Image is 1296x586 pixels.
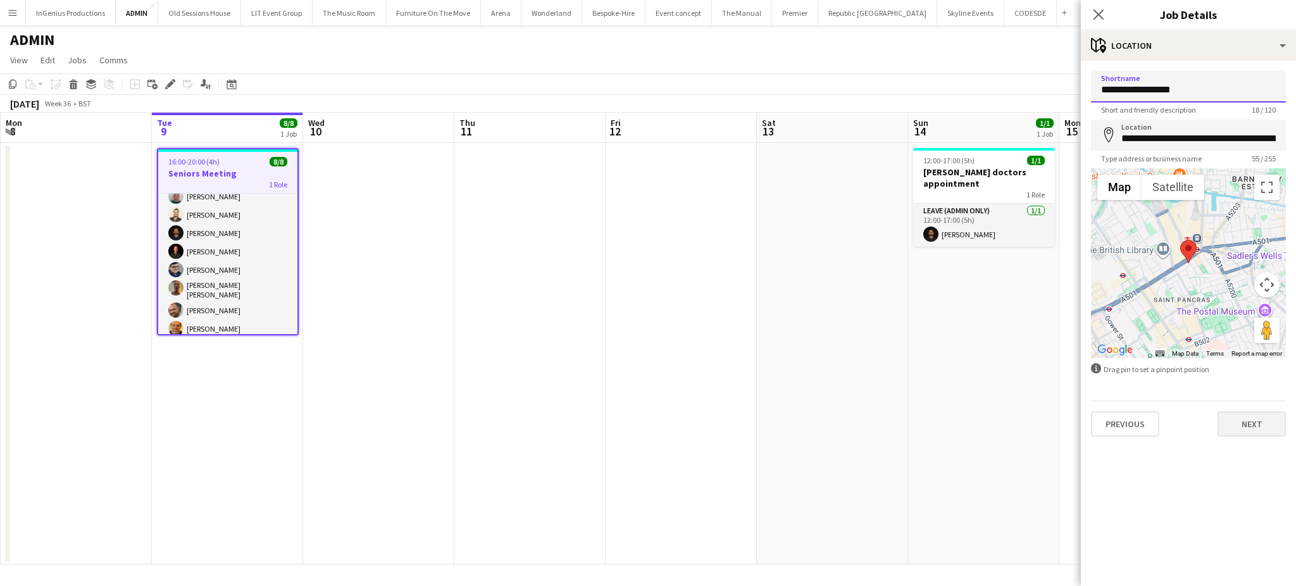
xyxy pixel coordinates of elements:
span: Sun [913,117,928,128]
span: View [10,54,28,66]
span: 11 [458,124,475,139]
button: Furniture On The Move [386,1,481,25]
button: The Music Room [313,1,386,25]
div: 1 Job [280,129,297,139]
span: Short and friendly description [1091,105,1206,115]
span: 12 [609,124,621,139]
button: LIT Event Group [241,1,313,25]
span: 1/1 [1027,156,1045,165]
button: Map camera controls [1254,272,1280,297]
button: Event concept [645,1,712,25]
span: 1/1 [1036,118,1054,128]
span: Tue [157,117,172,128]
img: Google [1094,342,1136,358]
span: 16:00-20:00 (4h) [168,157,220,166]
span: Jobs [68,54,87,66]
app-job-card: 12:00-17:00 (5h)1/1[PERSON_NAME] doctors appointment1 RoleLeave (admin only)1/112:00-17:00 (5h)[P... [913,148,1055,247]
span: Fri [611,117,621,128]
h3: Seniors Meeting [158,168,297,179]
button: Republic [GEOGRAPHIC_DATA] [818,1,937,25]
span: 8 [4,124,22,139]
a: Jobs [63,52,92,68]
span: Sat [762,117,776,128]
button: InGenius Productions [26,1,116,25]
span: 18 / 120 [1242,105,1286,115]
span: Wed [308,117,325,128]
button: Previous [1091,411,1159,437]
button: Wonderland [521,1,582,25]
h3: [PERSON_NAME] doctors appointment [913,166,1055,189]
span: Comms [99,54,128,66]
h1: ADMIN [10,30,54,49]
span: 14 [911,124,928,139]
button: Next [1218,411,1286,437]
button: Drag Pegman onto the map to open Street View [1254,318,1280,343]
button: The Manual [712,1,772,25]
h3: Job Details [1081,6,1296,23]
span: 12:00-17:00 (5h) [923,156,975,165]
button: CODESDE [1004,1,1057,25]
div: 1 Job [1037,129,1053,139]
a: Open this area in Google Maps (opens a new window) [1094,342,1136,358]
span: Mon [6,117,22,128]
button: Toggle fullscreen view [1254,175,1280,200]
button: ADMIN [116,1,158,25]
span: 55 / 255 [1242,154,1286,163]
button: Bespoke-Hire [582,1,645,25]
a: View [5,52,33,68]
div: Drag pin to set a pinpoint position [1091,363,1286,375]
span: Thu [459,117,475,128]
div: [DATE] [10,97,39,110]
button: Old Sessions House [158,1,241,25]
button: Map Data [1172,349,1199,358]
span: Type address or business name [1091,154,1212,163]
button: Show street map [1097,175,1142,200]
div: BST [78,99,91,108]
span: 1 Role [1026,190,1045,199]
span: Mon [1064,117,1081,128]
span: Edit [40,54,55,66]
a: Report a map error [1231,350,1282,357]
button: Show satellite imagery [1142,175,1204,200]
span: 15 [1062,124,1081,139]
button: Premier [772,1,818,25]
app-card-role: Leave (admin only)1/112:00-17:00 (5h)[PERSON_NAME] [913,204,1055,247]
app-card-role: z-Admin Work8/816:00-20:00 (4h)[PERSON_NAME][PERSON_NAME][PERSON_NAME][PERSON_NAME][PERSON_NAME][... [158,166,297,341]
a: Terms (opens in new tab) [1206,350,1224,357]
a: Edit [35,52,60,68]
span: Week 36 [42,99,73,108]
span: 8/8 [280,118,297,128]
button: Arena [481,1,521,25]
button: Skyline Events [937,1,1004,25]
button: Keyboard shortcuts [1156,349,1164,358]
span: 9 [155,124,172,139]
a: Comms [94,52,133,68]
div: Location [1081,30,1296,61]
app-job-card: 16:00-20:00 (4h)8/8Seniors Meeting1 Rolez-Admin Work8/816:00-20:00 (4h)[PERSON_NAME][PERSON_NAME]... [157,148,299,335]
span: 1 Role [269,180,287,189]
span: 10 [306,124,325,139]
span: 13 [760,124,776,139]
span: 8/8 [270,157,287,166]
